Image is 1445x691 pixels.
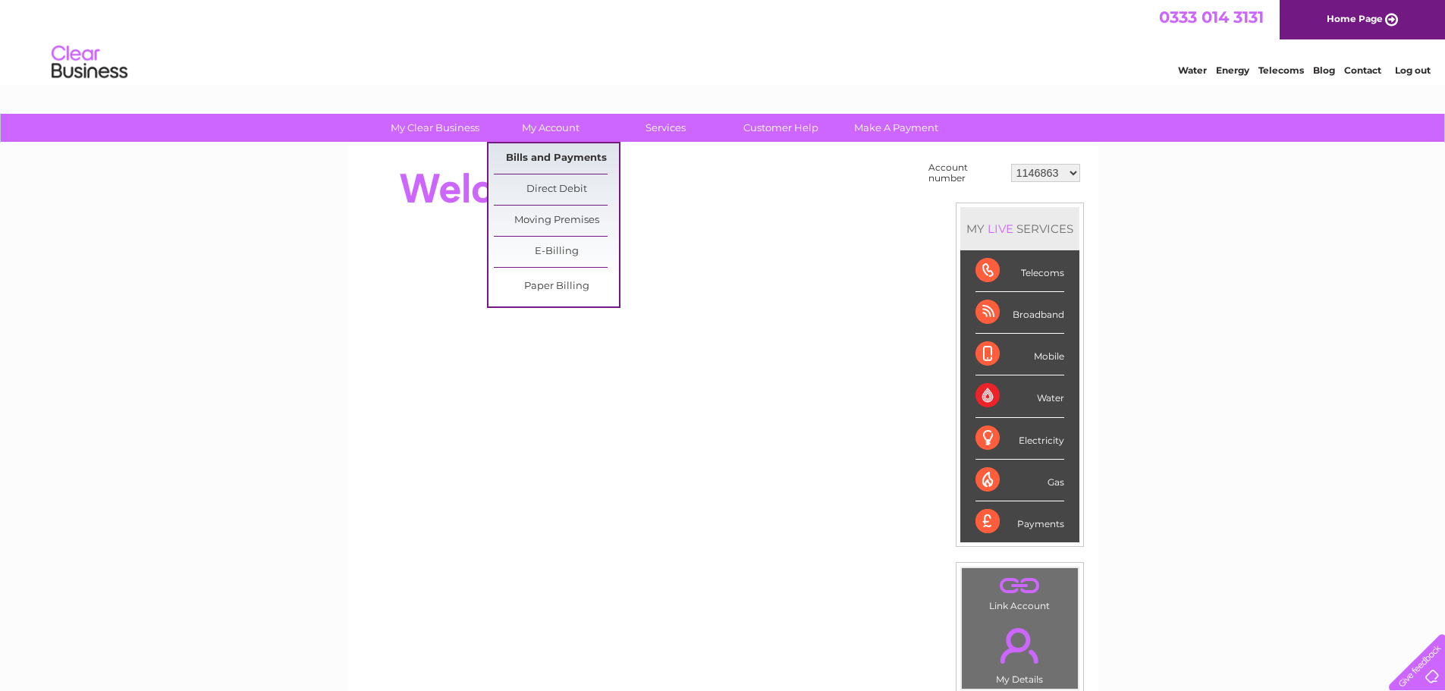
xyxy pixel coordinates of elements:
a: Energy [1216,64,1249,76]
a: Services [603,114,728,142]
div: LIVE [985,221,1016,236]
div: Payments [975,501,1064,542]
a: Contact [1344,64,1381,76]
a: Direct Debit [494,174,619,205]
div: Electricity [975,418,1064,460]
td: Account number [925,159,1007,187]
div: Gas [975,460,1064,501]
div: Clear Business is a trading name of Verastar Limited (registered in [GEOGRAPHIC_DATA] No. 3667643... [365,8,1082,74]
a: . [966,572,1074,598]
td: Link Account [961,567,1079,615]
a: Log out [1395,64,1431,76]
div: Broadband [975,292,1064,334]
img: logo.png [51,39,128,86]
td: My Details [961,615,1079,689]
div: Water [975,375,1064,417]
a: Blog [1313,64,1335,76]
a: My Account [488,114,613,142]
a: Paper Billing [494,272,619,302]
a: Bills and Payments [494,143,619,174]
a: Moving Premises [494,206,619,236]
a: Telecoms [1258,64,1304,76]
a: . [966,619,1074,672]
div: Mobile [975,334,1064,375]
div: MY SERVICES [960,207,1079,250]
a: Water [1178,64,1207,76]
a: 0333 014 3131 [1159,8,1264,27]
div: Telecoms [975,250,1064,292]
a: My Clear Business [372,114,498,142]
a: Customer Help [718,114,843,142]
a: E-Billing [494,237,619,267]
a: Make A Payment [834,114,959,142]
